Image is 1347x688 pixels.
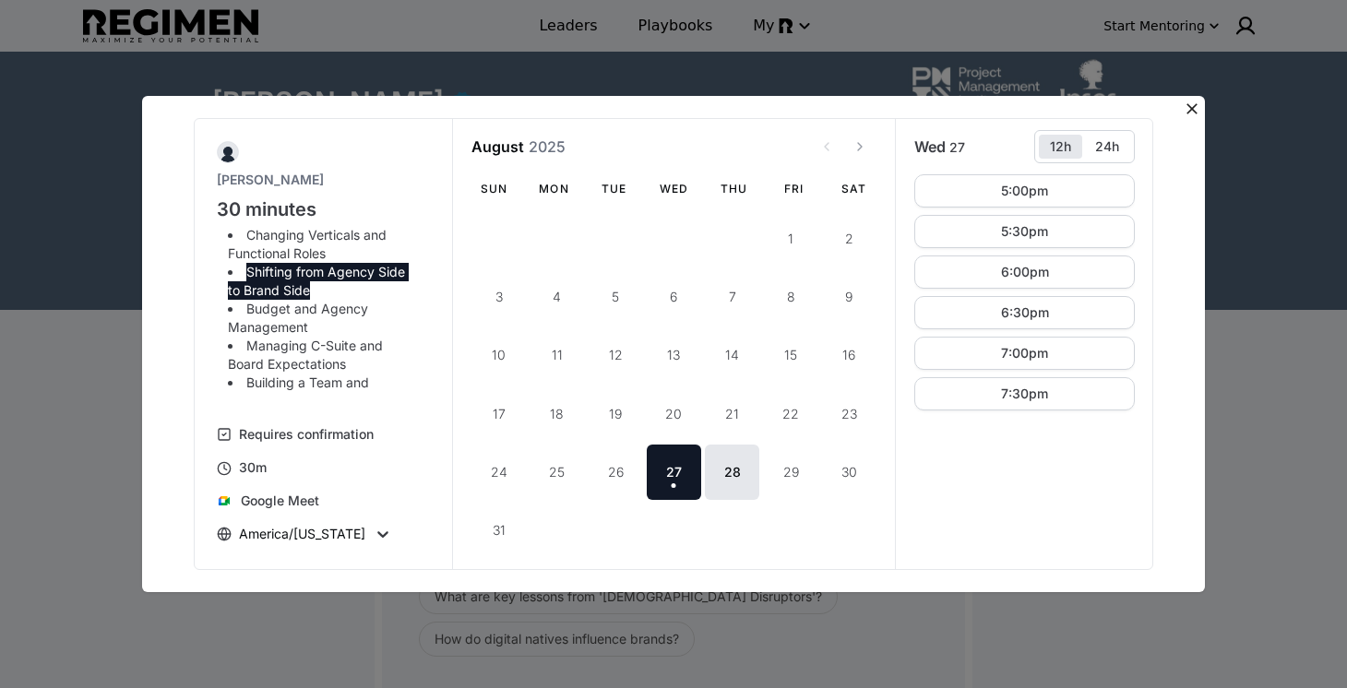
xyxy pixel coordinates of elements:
button: 11 [530,328,584,383]
li: Shifting from Agency Side to Brand Side [228,263,416,300]
p: America/[US_STATE] [239,525,365,543]
h1: 30 minutes [217,196,431,222]
li: Changing Verticals and Functional Roles [228,226,416,263]
div: 24h [1095,138,1119,155]
div: 12h [1050,138,1071,155]
button: 24 [471,445,526,499]
div: Sun [471,182,517,196]
div: Fri [771,182,817,196]
button: 22 [763,386,817,441]
div: Tue [591,182,637,196]
button: 31 [471,504,526,558]
div: 30m [239,458,267,477]
span: 2025 [529,137,566,156]
div: Thu [711,182,757,196]
button: 3 [471,269,526,324]
button: 9 [822,269,876,324]
button: 16 [822,328,876,383]
span: Wed [914,137,946,156]
div: Wed [651,182,697,196]
button: 4 [530,269,584,324]
span: 27 [946,136,969,157]
div: Requires confirmation [239,425,374,444]
button: 7 [705,269,759,324]
button: View next month [843,130,876,163]
li: Managing C-Suite and Board Expectations [228,337,416,374]
div: 6:00pm [1001,266,1049,279]
p: Google Meet [241,492,319,510]
button: 13 [647,328,701,383]
button: 27 [647,445,701,499]
button: 15 [763,328,817,383]
button: 30 [822,445,876,499]
div: Mon [531,182,577,196]
button: 10 [471,328,526,383]
img: Menaka Gopinath [217,141,239,163]
button: 21 [705,386,759,441]
div: 7:00pm [1001,347,1048,360]
button: 14 [705,328,759,383]
button: 23 [822,386,876,441]
button: 8 [763,269,817,324]
div: 5:30pm [1001,225,1048,238]
div: 5:00pm [1001,184,1048,197]
button: 28 [705,445,759,499]
p: [PERSON_NAME] [217,171,431,189]
button: 2 [822,211,876,266]
div: Sat [831,182,876,196]
button: 17 [471,386,526,441]
button: 1 [763,211,817,266]
li: Building a Team and Managing Transformation [228,374,416,410]
strong: August [471,137,524,156]
button: 26 [589,445,643,499]
button: 25 [530,445,584,499]
button: 5 [589,269,643,324]
div: 7:30pm [1001,387,1048,400]
li: Budget and Agency Management [228,300,416,337]
button: 12 [589,328,643,383]
button: 19 [589,386,643,441]
div: 6:30pm [1001,306,1049,319]
input: Timezone Select [369,523,373,545]
button: 29 [763,445,817,499]
button: 18 [530,386,584,441]
img: Google Meet icon [217,493,232,508]
button: 20 [647,386,701,441]
button: View previous month [810,130,843,163]
button: 6 [647,269,701,324]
